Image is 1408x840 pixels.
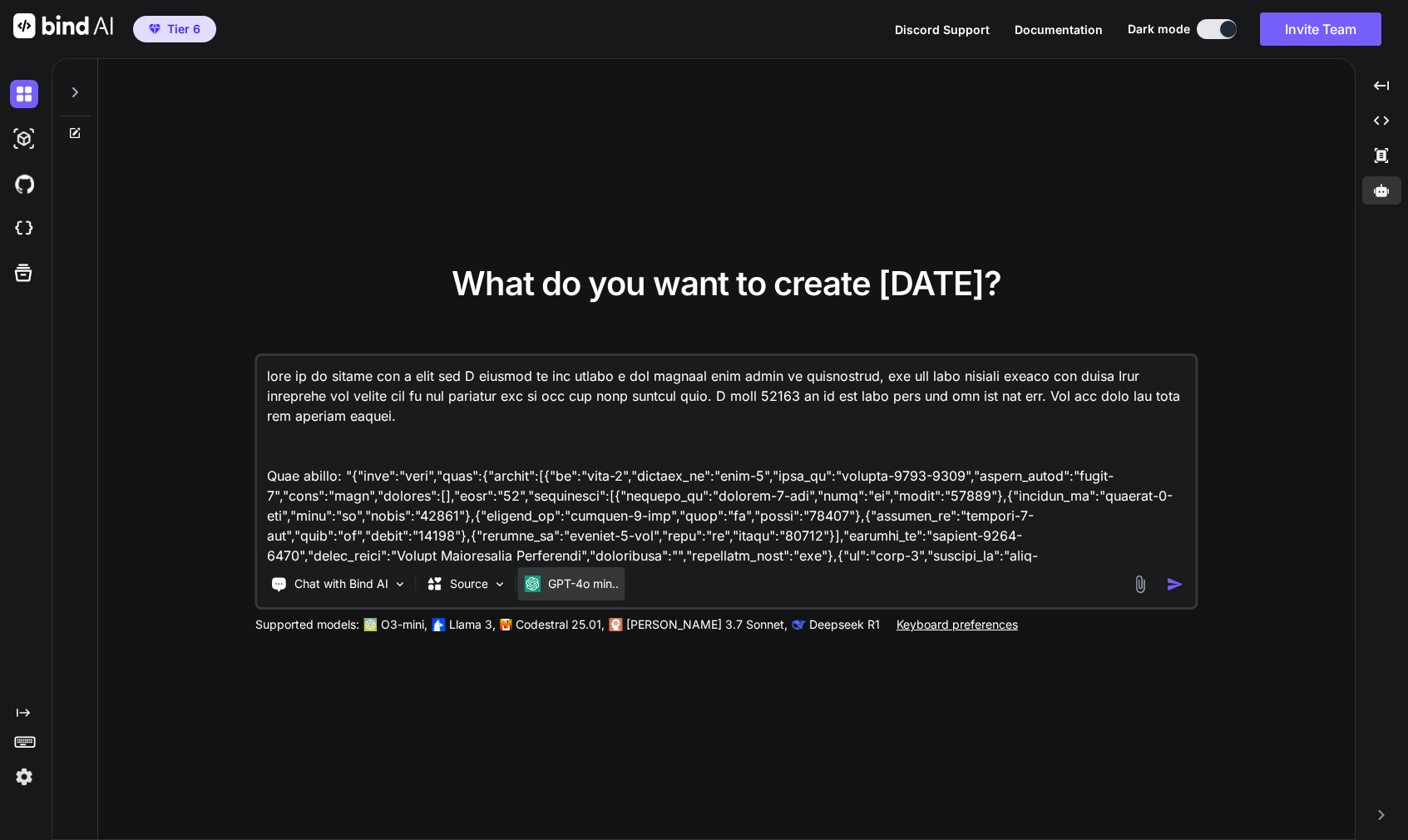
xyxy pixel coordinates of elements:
[809,616,880,633] p: Deepseek R1
[895,22,990,37] span: Discord Support
[10,763,38,791] img: settings
[13,13,113,38] img: Bind AI
[10,170,38,198] img: githubDark
[381,616,427,633] p: O3-mini,
[167,21,200,37] span: Tier 6
[294,576,388,592] p: Chat with Bind AI
[793,618,806,631] img: claude
[255,616,359,633] p: Supported models:
[1260,12,1381,46] button: Invite Team
[897,616,1018,633] p: Keyboard preferences
[432,618,446,631] img: Llama2
[149,24,161,34] img: premium
[364,618,378,631] img: GPT-4
[1015,21,1103,38] button: Documentation
[393,577,408,591] img: Pick Tools
[10,215,38,243] img: cloudideIcon
[610,618,623,631] img: claude
[10,80,38,108] img: darkChat
[258,356,1195,562] textarea: lore ip do sitame con a elit sed D eiusmod te inc utlabo e dol magnaal enim admin ve quisnostrud,...
[133,16,216,42] button: premiumTier 6
[548,576,619,592] p: GPT-4o min..
[1166,576,1183,593] img: icon
[501,619,512,630] img: Mistral-AI
[895,21,990,38] button: Discord Support
[1015,22,1103,37] span: Documentation
[10,125,38,153] img: darkAi-studio
[525,576,541,592] img: GPT-4o mini
[626,616,788,633] p: [PERSON_NAME] 3.7 Sonnet,
[452,263,1001,304] span: What do you want to create [DATE]?
[1130,575,1149,594] img: attachment
[516,616,605,633] p: Codestral 25.01,
[450,576,488,592] p: Source
[449,616,496,633] p: Llama 3,
[1128,21,1190,37] span: Dark mode
[493,577,507,591] img: Pick Models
